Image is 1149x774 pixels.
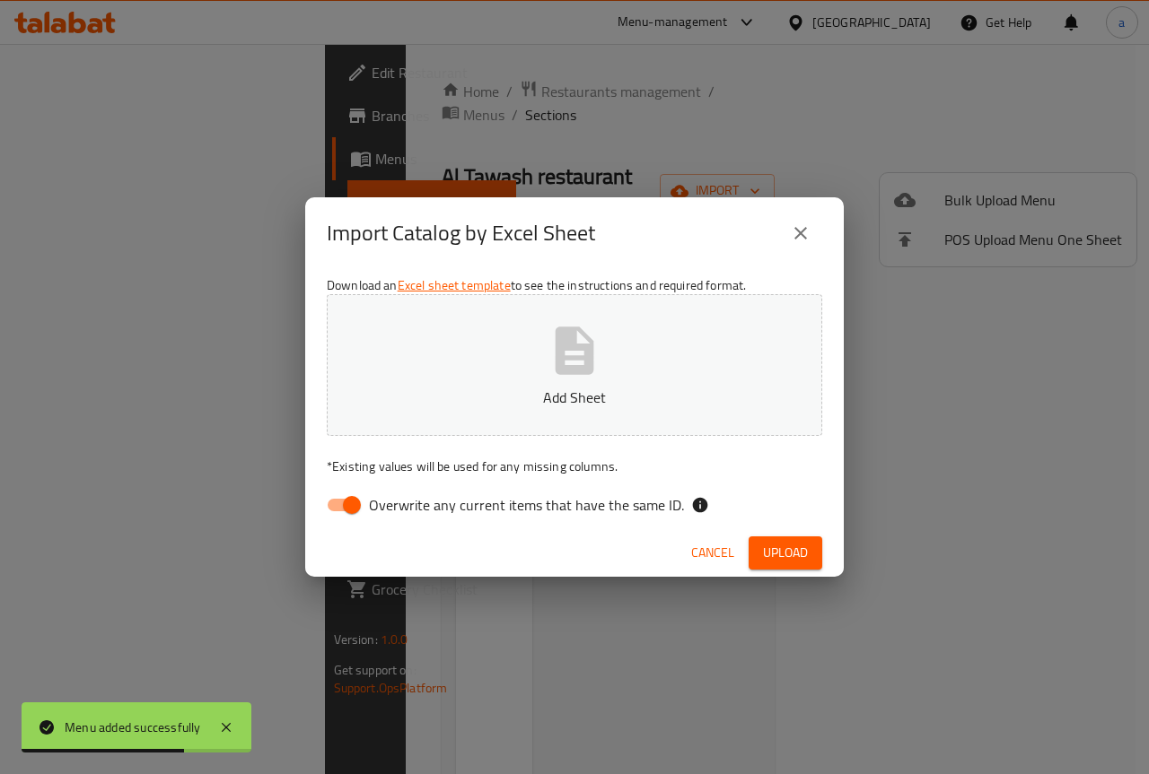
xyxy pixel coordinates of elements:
[327,294,822,436] button: Add Sheet
[327,457,822,475] p: Existing values will be used for any missing columns.
[355,387,794,408] p: Add Sheet
[369,494,684,516] span: Overwrite any current items that have the same ID.
[327,219,595,248] h2: Import Catalog by Excel Sheet
[691,496,709,514] svg: If the overwrite option isn't selected, then the items that match an existing ID will be ignored ...
[684,536,741,570] button: Cancel
[691,542,734,564] span: Cancel
[749,536,822,570] button: Upload
[779,212,822,255] button: close
[305,269,844,529] div: Download an to see the instructions and required format.
[65,717,201,737] div: Menu added successfully
[763,542,808,564] span: Upload
[398,274,511,297] a: Excel sheet template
